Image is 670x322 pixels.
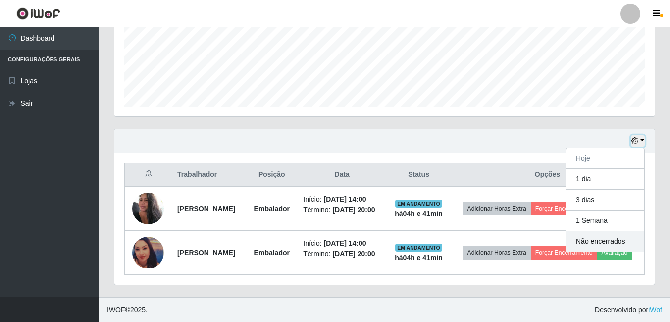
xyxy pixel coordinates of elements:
img: 1738963507457.jpeg [132,237,164,268]
strong: [PERSON_NAME] [177,249,235,257]
strong: [PERSON_NAME] [177,205,235,213]
span: EM ANDAMENTO [395,244,442,252]
span: © 2025 . [107,305,148,315]
span: Desenvolvido por [595,305,662,315]
img: CoreUI Logo [16,7,60,20]
button: Avaliação [597,246,632,260]
strong: Embalador [254,249,290,257]
li: Início: [303,238,381,249]
strong: Embalador [254,205,290,213]
button: 3 dias [566,190,644,211]
img: 1672695998184.jpeg [132,188,164,230]
th: Data [297,163,387,187]
button: Hoje [566,148,644,169]
th: Trabalhador [171,163,246,187]
th: Opções [451,163,645,187]
button: 1 Semana [566,211,644,231]
button: Adicionar Horas Extra [463,246,531,260]
button: 1 dia [566,169,644,190]
time: [DATE] 20:00 [332,206,375,214]
button: Adicionar Horas Extra [463,202,531,215]
strong: há 04 h e 41 min [395,210,443,217]
span: EM ANDAMENTO [395,200,442,208]
li: Início: [303,194,381,205]
li: Término: [303,249,381,259]
button: Forçar Encerramento [531,202,597,215]
button: Não encerrados [566,231,644,252]
a: iWof [648,306,662,314]
button: Forçar Encerramento [531,246,597,260]
time: [DATE] 20:00 [332,250,375,258]
li: Término: [303,205,381,215]
span: IWOF [107,306,125,314]
th: Status [387,163,451,187]
time: [DATE] 14:00 [324,195,366,203]
time: [DATE] 14:00 [324,239,366,247]
th: Posição [246,163,297,187]
strong: há 04 h e 41 min [395,254,443,262]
